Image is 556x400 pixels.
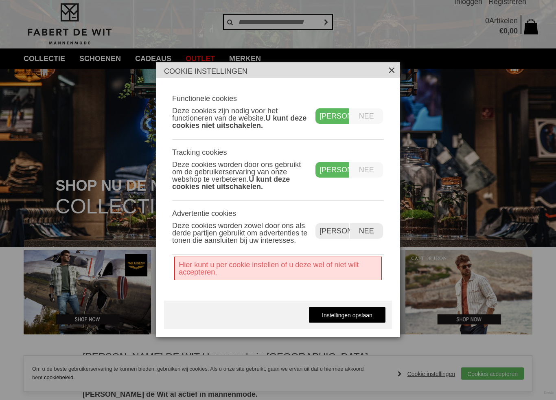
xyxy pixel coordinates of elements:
a: Instellingen opslaan [309,307,386,323]
strong: U kunt deze cookies niet uitschakelen. [172,175,290,191]
h3: Advertentie cookies [172,209,309,218]
p: Deze cookies worden zowel door ons als derde partijen gebruikt om advertenties te tonen die aansl... [172,222,309,244]
p: Deze cookies zijn nodig voor het functioneren van de website. [172,107,309,129]
strong: U kunt deze cookies niet uitschakelen. [172,114,306,130]
h3: Functionele cookies [172,94,309,103]
a: × [388,65,396,73]
h3: Tracking cookies [172,148,309,157]
label: Nee [350,223,383,239]
div: Cookie instellingen [156,62,400,78]
label: Nee [350,108,383,124]
label: [PERSON_NAME] [315,108,349,124]
li: Hier kunt u per cookie instellen of u deze wel of niet wilt accepteren. [179,261,377,276]
label: Nee [350,162,383,178]
label: [PERSON_NAME] [315,223,349,239]
p: Deze cookies worden door ons gebruikt om de gebruikerservaring van onze webshop te verbeteren. [172,161,309,190]
label: [PERSON_NAME] [315,162,349,178]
